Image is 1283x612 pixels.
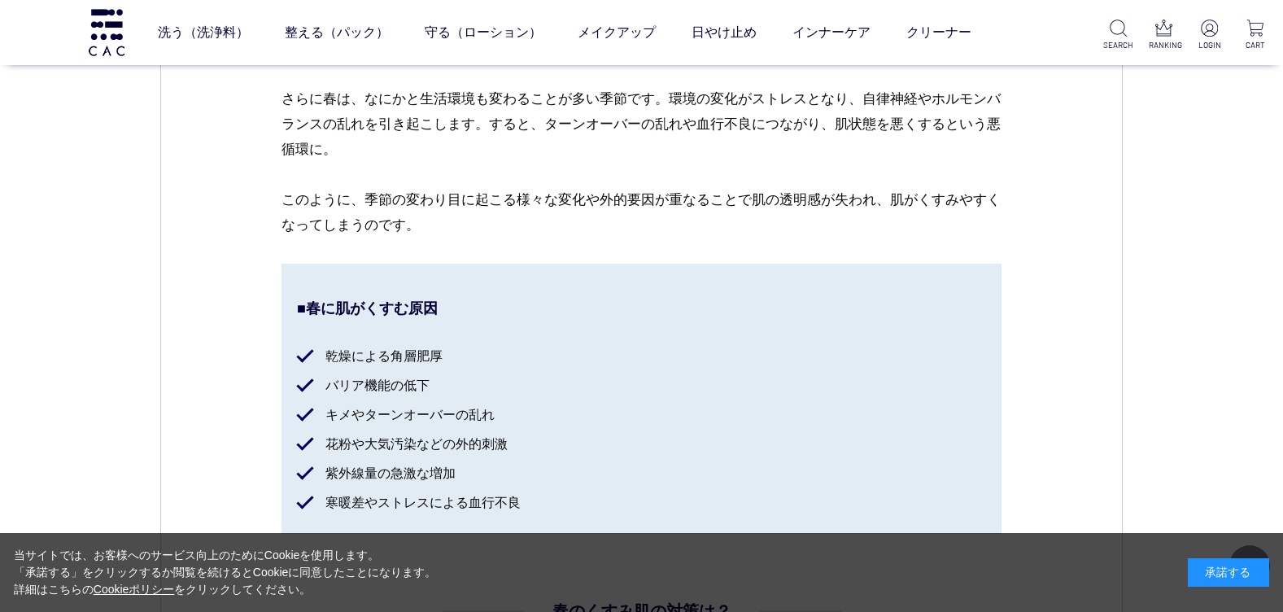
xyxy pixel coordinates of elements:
[578,10,656,55] a: メイクアップ
[1241,20,1270,51] a: CART
[1149,20,1178,51] a: RANKING
[692,10,757,55] a: 日やけ止め
[1241,39,1270,51] p: CART
[1103,39,1132,51] p: SEARCH
[792,10,871,55] a: インナーケア
[297,430,986,459] li: 花粉や大気汚染などの外的刺激
[158,10,249,55] a: 洗う（洗浄料）
[297,342,986,371] li: 乾燥による角層肥厚
[14,547,437,598] div: 当サイトでは、お客様へのサービス向上のためにCookieを使用します。 「承諾する」をクリックするか閲覧を続けるとCookieに同意したことになります。 詳細はこちらの をクリックしてください。
[297,294,986,331] p: ■春に肌がくすむ原因
[297,371,986,400] li: バリア機能の低下
[1149,39,1178,51] p: RANKING
[906,10,971,55] a: クリーナー
[297,459,986,488] li: 紫外線量の急激な増加
[285,10,389,55] a: 整える（パック）
[1103,20,1132,51] a: SEARCH
[425,10,542,55] a: 守る（ローション）
[297,400,986,430] li: キメやターンオーバーの乱れ
[1188,558,1269,587] div: 承諾する
[1195,39,1224,51] p: LOGIN
[94,583,175,596] a: Cookieポリシー
[86,9,127,55] img: logo
[1195,20,1224,51] a: LOGIN
[297,488,986,518] li: 寒暖差やストレスによる血行不良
